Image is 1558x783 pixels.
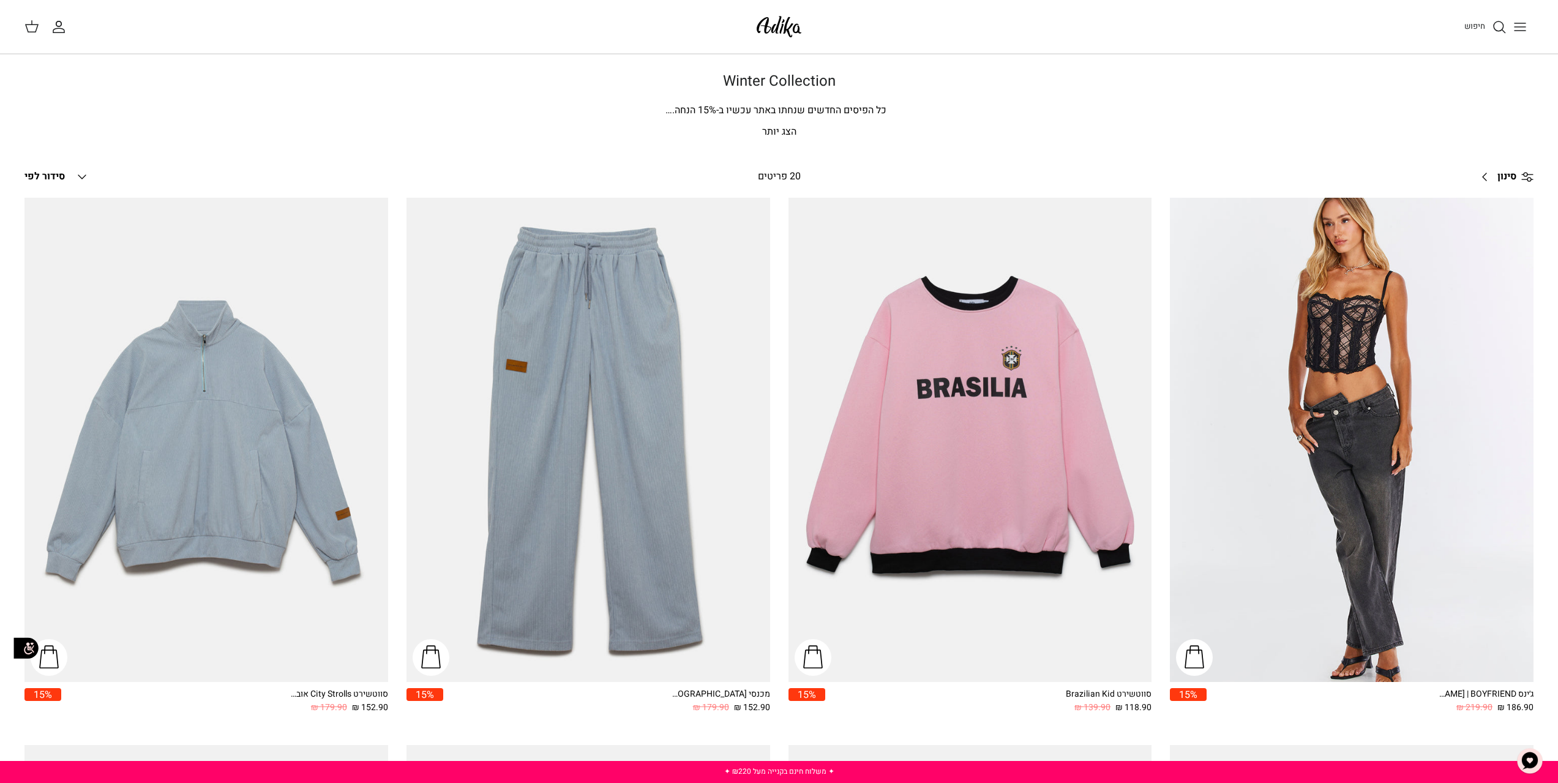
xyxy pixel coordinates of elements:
[825,688,1152,714] a: סווטשירט Brazilian Kid 118.90 ₪ 139.90 ₪
[406,688,443,714] a: 15%
[351,124,1208,140] p: הצג יותר
[1170,688,1207,714] a: 15%
[1207,688,1534,714] a: ג׳ינס All Or Nothing [PERSON_NAME] | BOYFRIEND 186.90 ₪ 219.90 ₪
[61,688,388,714] a: סווטשירט City Strolls אוברסייז 152.90 ₪ 179.90 ₪
[311,701,347,714] span: 179.90 ₪
[1473,162,1534,192] a: סינון
[24,198,388,683] a: סווטשירט City Strolls אוברסייז
[788,198,1152,683] a: סווטשירט Brazilian Kid
[693,701,729,714] span: 179.90 ₪
[1464,20,1507,34] a: חיפוש
[1170,198,1534,683] a: ג׳ינס All Or Nothing קריס-קרוס | BOYFRIEND
[698,103,709,118] span: 15
[1497,701,1534,714] span: 186.90 ₪
[724,766,834,777] a: ✦ משלוח חינם בקנייה מעל ₪220 ✦
[24,169,65,184] span: סידור לפי
[1456,701,1492,714] span: 219.90 ₪
[24,688,61,714] a: 15%
[1507,13,1534,40] button: Toggle menu
[734,701,770,714] span: 152.90 ₪
[611,169,947,185] div: 20 פריטים
[443,688,770,714] a: מכנסי [GEOGRAPHIC_DATA] 152.90 ₪ 179.90 ₪
[1436,688,1534,701] div: ג׳ינס All Or Nothing [PERSON_NAME] | BOYFRIEND
[24,688,61,701] span: 15%
[753,12,805,41] img: Adika IL
[1115,701,1152,714] span: 118.90 ₪
[1074,701,1110,714] span: 139.90 ₪
[352,701,388,714] span: 152.90 ₪
[716,103,886,118] span: כל הפיסים החדשים שנחתו באתר עכשיו ב-
[351,73,1208,91] h1: Winter Collection
[788,688,825,714] a: 15%
[9,631,43,665] img: accessibility_icon02.svg
[51,20,71,34] a: החשבון שלי
[1511,743,1548,779] button: צ'אט
[1497,169,1516,185] span: סינון
[788,688,825,701] span: 15%
[1170,688,1207,701] span: 15%
[665,103,716,118] span: % הנחה.
[1054,688,1152,701] div: סווטשירט Brazilian Kid
[672,688,770,701] div: מכנסי [GEOGRAPHIC_DATA]
[290,688,388,701] div: סווטשירט City Strolls אוברסייז
[406,688,443,701] span: 15%
[24,163,89,190] button: סידור לפי
[1464,20,1485,32] span: חיפוש
[406,198,770,683] a: מכנסי טרנינג City strolls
